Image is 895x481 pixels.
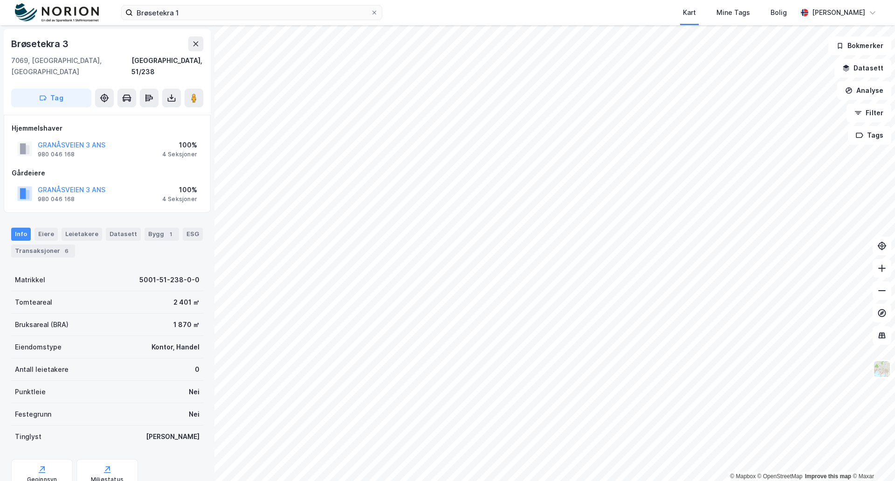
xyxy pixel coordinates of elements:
input: Søk på adresse, matrikkel, gårdeiere, leietakere eller personer [133,6,371,20]
button: Tag [11,89,91,107]
div: Eiere [34,228,58,241]
div: Matrikkel [15,274,45,286]
div: 1 870 ㎡ [173,319,200,330]
div: Bruksareal (BRA) [15,319,69,330]
button: Bokmerker [828,36,891,55]
div: 7069, [GEOGRAPHIC_DATA], [GEOGRAPHIC_DATA] [11,55,131,77]
div: 4 Seksjoner [162,195,197,203]
div: Kontor, Handel [151,342,200,353]
div: Punktleie [15,386,46,397]
div: Antall leietakere [15,364,69,375]
div: 980 046 168 [38,151,75,158]
a: OpenStreetMap [757,473,803,480]
div: Nei [189,409,200,420]
div: Info [11,228,31,241]
img: Z [873,360,891,378]
div: Nei [189,386,200,397]
div: Festegrunn [15,409,51,420]
button: Tags [848,126,891,145]
div: 4 Seksjoner [162,151,197,158]
div: Eiendomstype [15,342,62,353]
div: 0 [195,364,200,375]
div: Mine Tags [716,7,750,18]
a: Improve this map [805,473,851,480]
div: Hjemmelshaver [12,123,203,134]
div: Bolig [771,7,787,18]
div: [PERSON_NAME] [812,7,865,18]
button: Analyse [837,81,891,100]
div: [GEOGRAPHIC_DATA], 51/238 [131,55,203,77]
div: 1 [166,230,175,239]
div: Tinglyst [15,431,41,442]
a: Mapbox [730,473,756,480]
div: ESG [183,228,203,241]
div: Bygg [145,228,179,241]
div: Gårdeiere [12,167,203,179]
div: Brøsetekra 3 [11,36,70,51]
div: 100% [162,184,197,195]
div: 5001-51-238-0-0 [139,274,200,286]
iframe: Chat Widget [848,436,895,481]
button: Filter [847,104,891,122]
div: Leietakere [62,228,102,241]
div: Transaksjoner [11,244,75,258]
img: norion-logo.80e7a08dc31c2e691866.png [15,3,99,22]
div: Tomteareal [15,297,52,308]
div: Datasett [106,228,141,241]
div: 2 401 ㎡ [173,297,200,308]
div: 100% [162,139,197,151]
div: 980 046 168 [38,195,75,203]
button: Datasett [834,59,891,77]
div: [PERSON_NAME] [146,431,200,442]
div: Kart [683,7,696,18]
div: 6 [62,246,71,256]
